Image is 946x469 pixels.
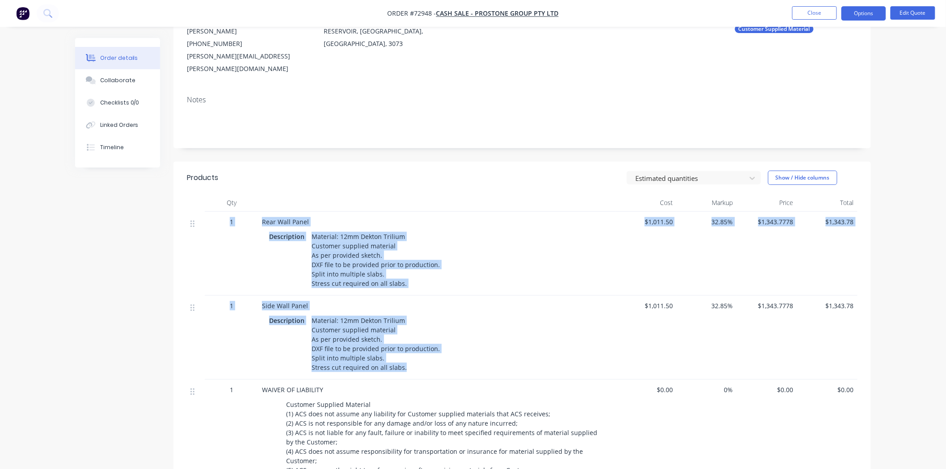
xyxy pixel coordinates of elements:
[680,385,733,394] span: 0%
[737,194,797,212] div: Price
[230,385,233,394] span: 1
[100,76,135,84] div: Collaborate
[308,314,443,374] div: Material: 12mm Dekton Trilium Customer supplied material As per provided sketch. DXF file to be p...
[801,301,854,310] span: $1,343.78
[676,194,737,212] div: Markup
[75,69,160,92] button: Collaborate
[262,385,323,394] span: WAIVER OF LIABILITY
[187,96,857,104] div: Notes
[187,38,309,50] div: [PHONE_NUMBER]
[797,194,857,212] div: Total
[75,114,160,136] button: Linked Orders
[269,230,308,243] div: Description
[792,6,837,20] button: Close
[187,25,309,38] div: [PERSON_NAME]
[262,301,308,310] span: Side Wall Panel
[680,301,733,310] span: 32.85%
[388,9,436,18] span: Order #72948 -
[616,194,676,212] div: Cost
[75,136,160,159] button: Timeline
[187,25,309,75] div: [PERSON_NAME][PHONE_NUMBER][PERSON_NAME][EMAIL_ADDRESS][PERSON_NAME][DOMAIN_NAME]
[230,301,233,310] span: 1
[740,217,794,226] span: $1,343.7778
[16,7,30,20] img: Factory
[735,25,814,33] div: Customer Supplied Material
[740,301,794,310] span: $1,343.7778
[436,9,559,18] a: Cash Sale - Prostone Group Pty Ltd
[801,217,854,226] span: $1,343.78
[801,385,854,394] span: $0.00
[680,217,733,226] span: 32.85%
[205,194,258,212] div: Qty
[262,218,309,226] span: Rear Wall Panel
[768,171,837,185] button: Show / Hide columns
[100,99,139,107] div: Checklists 0/0
[620,217,673,226] span: $1,011.50
[187,50,309,75] div: [PERSON_NAME][EMAIL_ADDRESS][PERSON_NAME][DOMAIN_NAME]
[841,6,886,21] button: Options
[620,301,673,310] span: $1,011.50
[75,47,160,69] button: Order details
[620,385,673,394] span: $0.00
[324,25,446,50] div: RESERVOIR, [GEOGRAPHIC_DATA], [GEOGRAPHIC_DATA], 3073
[100,54,138,62] div: Order details
[230,217,233,226] span: 1
[100,121,139,129] div: Linked Orders
[100,143,124,151] div: Timeline
[269,314,308,327] div: Description
[308,230,443,290] div: Material: 12mm Dekton Trilium Customer supplied material As per provided sketch. DXF file to be p...
[187,172,218,183] div: Products
[891,6,935,20] button: Edit Quote
[324,25,446,54] div: RESERVOIR, [GEOGRAPHIC_DATA], [GEOGRAPHIC_DATA], 3073
[740,385,794,394] span: $0.00
[75,92,160,114] button: Checklists 0/0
